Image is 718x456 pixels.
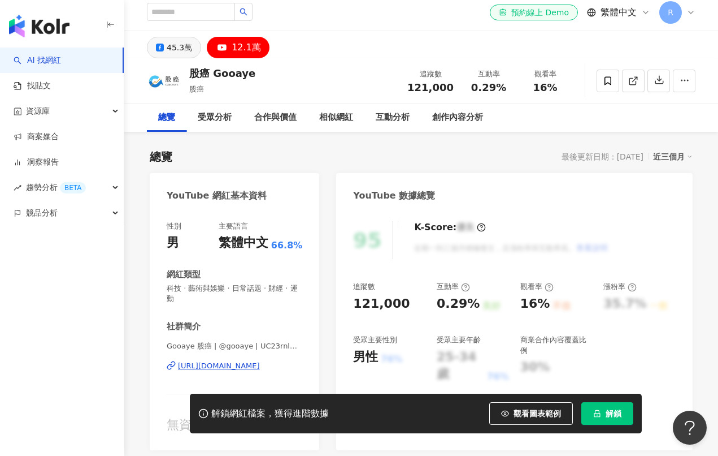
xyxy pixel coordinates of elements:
[211,408,329,420] div: 解鎖網紅檔案，獲得進階數據
[524,68,567,80] div: 觀看率
[490,5,578,20] a: 預約線上 Demo
[167,40,192,55] div: 45.3萬
[437,335,481,345] div: 受眾主要年齡
[9,15,69,37] img: logo
[198,111,232,124] div: 受眾分析
[520,335,593,355] div: 商業合作內容覆蓋比例
[376,111,410,124] div: 互動分析
[499,7,569,18] div: 預約線上 Demo
[520,282,554,292] div: 觀看率
[147,37,201,58] button: 45.3萬
[271,239,303,252] span: 66.8%
[437,282,470,292] div: 互動率
[14,131,59,143] a: 商案媒合
[353,295,410,313] div: 121,000
[533,82,557,93] span: 16%
[353,190,435,202] div: YouTube 數據總覽
[167,269,201,281] div: 網紅類型
[467,68,510,80] div: 互動率
[254,111,297,124] div: 合作與價值
[26,175,86,200] span: 趨勢分析
[489,402,573,425] button: 觀看圖表範例
[520,295,550,313] div: 16%
[407,81,454,93] span: 121,000
[167,283,302,304] span: 科技 · 藝術與娛樂 · 日常話題 · 財經 · 運動
[167,321,201,333] div: 社群簡介
[319,111,353,124] div: 相似網紅
[189,66,255,80] div: 股癌 Gooaye
[240,8,247,16] span: search
[653,149,693,164] div: 近三個月
[207,37,269,58] button: 12.1萬
[14,184,21,192] span: rise
[14,80,51,92] a: 找貼文
[167,234,179,252] div: 男
[407,68,454,80] div: 追蹤數
[581,402,633,425] button: 解鎖
[232,40,261,55] div: 12.1萬
[432,111,483,124] div: 創作內容分析
[26,98,50,124] span: 資源庫
[167,361,302,371] a: [URL][DOMAIN_NAME]
[514,409,561,418] span: 觀看圖表範例
[219,234,268,252] div: 繁體中文
[562,152,643,161] div: 最後更新日期：[DATE]
[593,410,601,418] span: lock
[167,341,302,351] span: Gooaye 股癌 | @gooaye | UC23rnlQU_qE3cec9x709peA
[26,200,58,226] span: 競品分析
[14,157,59,168] a: 洞察報告
[414,221,486,234] div: K-Score :
[158,111,175,124] div: 總覽
[353,335,397,345] div: 受眾主要性別
[178,361,260,371] div: [URL][DOMAIN_NAME]
[167,221,181,231] div: 性別
[471,82,506,93] span: 0.29%
[606,409,621,418] span: 解鎖
[60,182,86,193] div: BETA
[189,85,204,93] span: 股癌
[600,6,637,19] span: 繁體中文
[150,149,172,165] div: 總覽
[147,64,181,98] img: KOL Avatar
[219,221,248,231] div: 主要語言
[167,190,267,202] div: YouTube 網紅基本資料
[603,282,637,292] div: 漲粉率
[353,282,375,292] div: 追蹤數
[437,295,480,313] div: 0.29%
[668,6,673,19] span: R
[353,349,378,366] div: 男性
[14,55,61,66] a: searchAI 找網紅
